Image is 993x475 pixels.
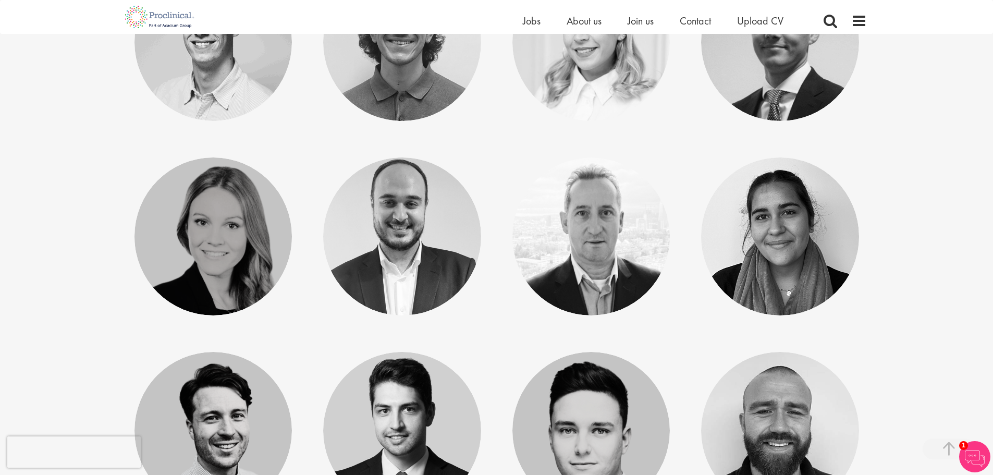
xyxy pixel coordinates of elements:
a: Join us [628,14,654,28]
span: 1 [959,441,968,450]
iframe: reCAPTCHA [7,436,141,468]
img: Chatbot [959,441,990,472]
a: Upload CV [737,14,783,28]
a: Jobs [523,14,541,28]
a: About us [567,14,602,28]
a: Contact [680,14,711,28]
